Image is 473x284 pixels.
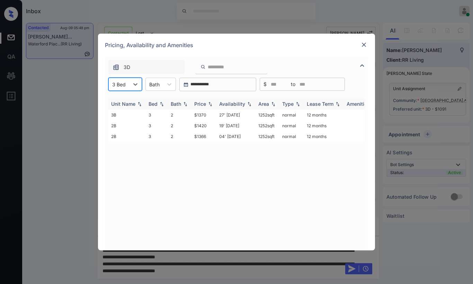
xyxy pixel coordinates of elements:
td: 12 months [304,131,344,142]
td: 2B [108,120,146,131]
td: 2 [168,110,191,120]
td: 1252 sqft [256,120,279,131]
td: 12 months [304,110,344,120]
img: sorting [270,102,277,106]
img: icon-zuma [358,61,366,70]
td: normal [279,110,304,120]
div: Lease Term [307,101,333,107]
td: normal [279,131,304,142]
img: close [360,41,367,48]
span: 3D [124,63,130,71]
span: $ [264,80,267,88]
td: 1252 sqft [256,131,279,142]
td: 04' [DATE] [216,131,256,142]
td: 12 months [304,120,344,131]
img: sorting [207,102,214,106]
td: 3B [108,110,146,120]
span: to [291,80,295,88]
img: sorting [158,102,165,106]
div: Availability [219,101,245,107]
td: $1370 [191,110,216,120]
div: Area [258,101,269,107]
td: 19' [DATE] [216,120,256,131]
img: sorting [246,102,253,106]
div: Type [282,101,294,107]
div: Pricing, Availability and Amenities [98,34,375,57]
div: Amenities [347,101,370,107]
td: $1366 [191,131,216,142]
td: 27' [DATE] [216,110,256,120]
div: Bath [171,101,181,107]
td: 1252 sqft [256,110,279,120]
td: $1420 [191,120,216,131]
td: normal [279,120,304,131]
td: 3 [146,110,168,120]
div: Unit Name [111,101,135,107]
td: 2 [168,131,191,142]
td: 2B [108,131,146,142]
img: sorting [182,102,189,106]
div: Bed [149,101,158,107]
img: sorting [334,102,341,106]
td: 3 [146,131,168,142]
div: Price [194,101,206,107]
img: sorting [294,102,301,106]
td: 2 [168,120,191,131]
td: 3 [146,120,168,131]
img: icon-zuma [113,64,119,71]
img: sorting [136,102,143,106]
img: icon-zuma [200,64,206,70]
